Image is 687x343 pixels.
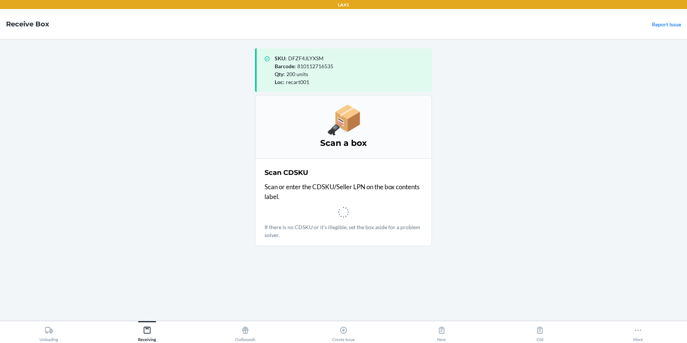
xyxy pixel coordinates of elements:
[275,63,296,69] span: Barcode :
[392,321,491,342] button: New
[235,323,255,342] div: Outbounds
[275,55,287,61] span: SKU :
[40,323,58,342] div: Unloading
[264,137,423,149] h3: Scan a box
[491,321,589,342] button: Old
[138,323,156,342] div: Receiving
[652,21,681,28] a: Report Issue
[536,323,544,342] div: Old
[6,19,49,29] h4: Receive Box
[264,182,423,201] p: Scan or enter the CDSKU/Seller LPN on the box contents label.
[264,168,308,178] h2: Scan CDSKU
[286,79,309,85] span: recart001
[633,323,643,342] div: More
[288,55,324,61] span: DFZF4JLYXSM
[297,63,333,69] span: 810112716535
[295,321,393,342] button: Create Issue
[286,71,308,77] span: 200 units
[332,323,355,342] div: Create Issue
[275,79,284,85] span: Loc :
[275,71,285,77] span: Qty :
[338,2,349,8] p: LAX1
[98,321,196,342] button: Receiving
[264,223,423,239] p: If there is no CDSKU or it's illegible, set the box aside for a problem solver.
[196,321,295,342] button: Outbounds
[589,321,687,342] button: More
[437,323,446,342] div: New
